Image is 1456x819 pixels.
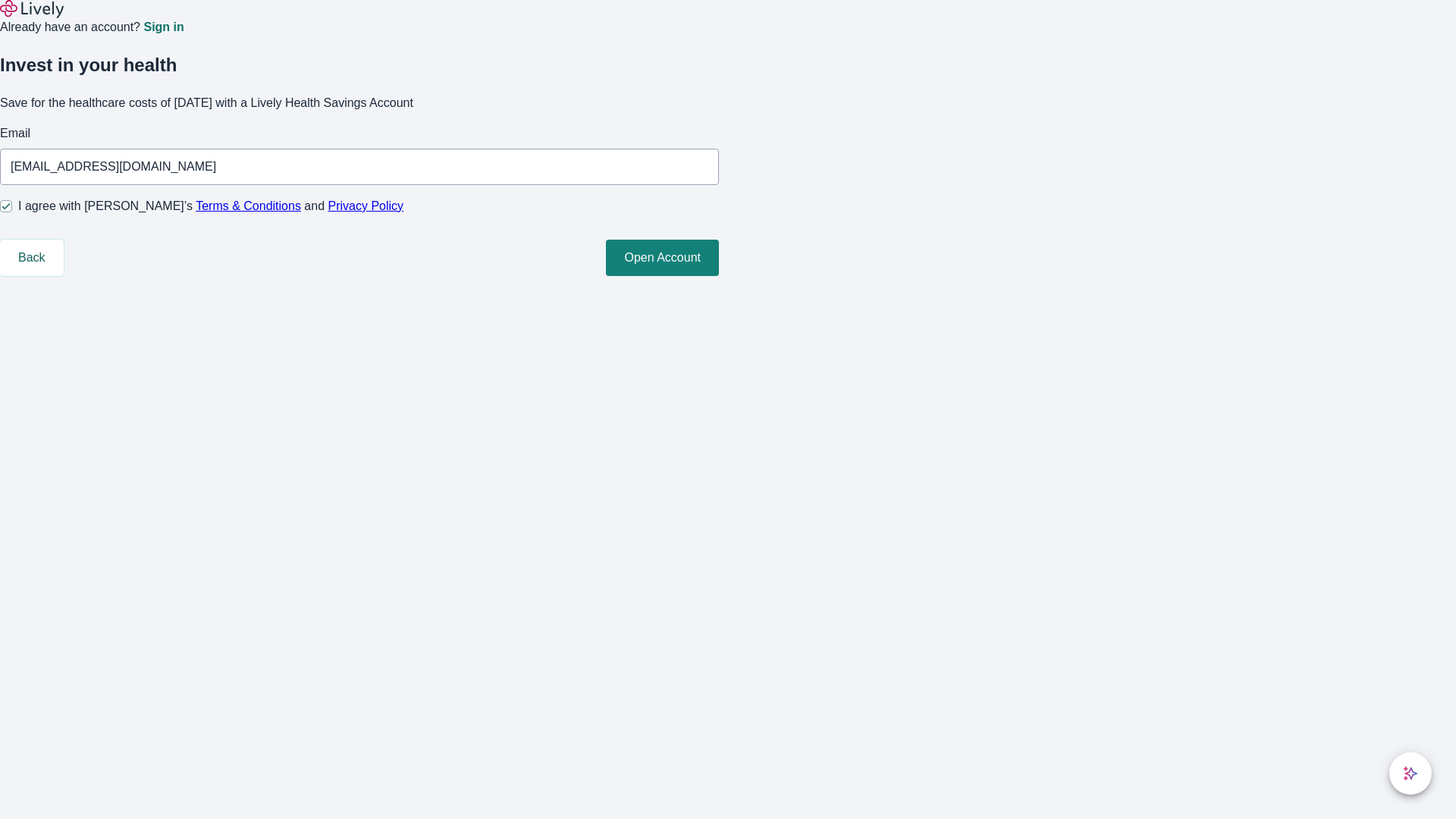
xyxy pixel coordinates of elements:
button: Open Account [606,240,719,276]
span: I agree with [PERSON_NAME]’s and [18,197,403,215]
svg: Lively AI Assistant [1403,766,1418,781]
button: chat [1389,752,1432,795]
a: Privacy Policy [328,199,404,212]
a: Terms & Conditions [196,199,301,212]
a: Sign in [143,21,184,33]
